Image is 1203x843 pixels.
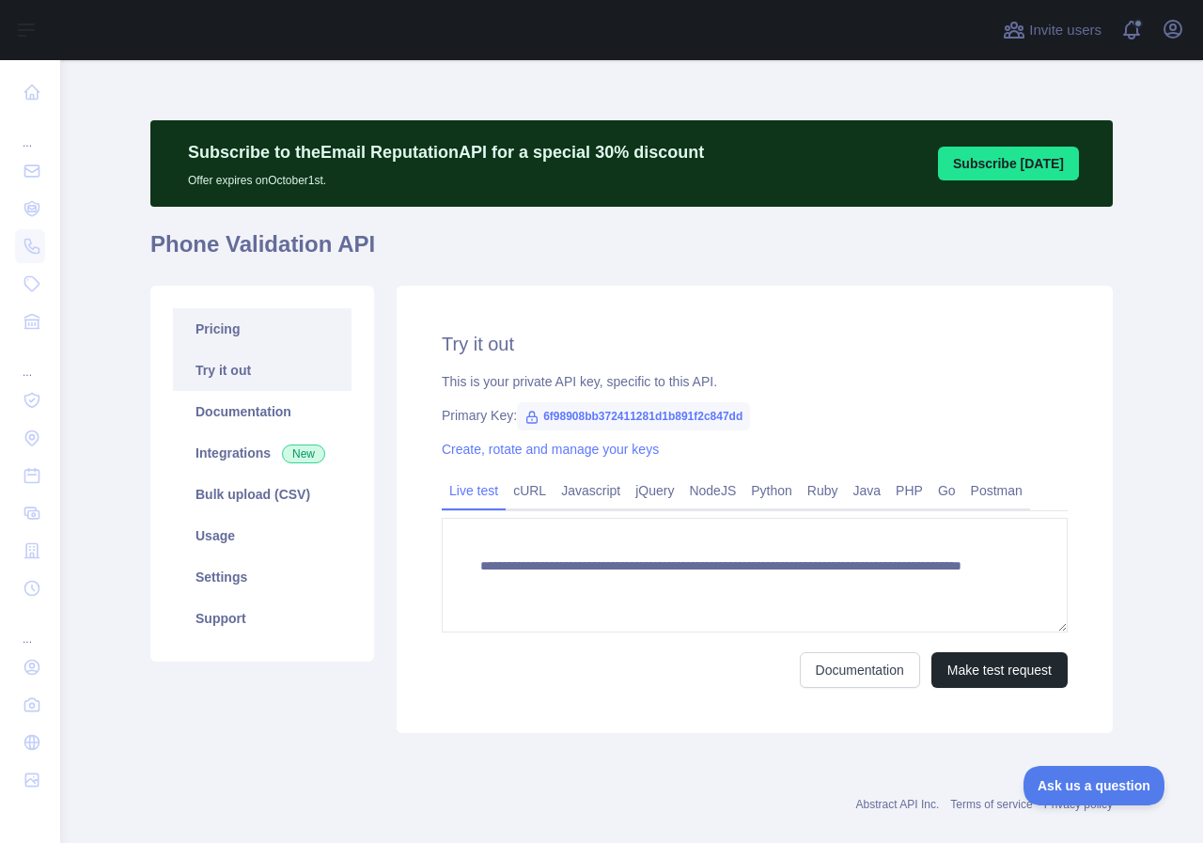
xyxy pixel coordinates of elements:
[554,476,628,506] a: Javascript
[173,391,352,432] a: Documentation
[506,476,554,506] a: cURL
[743,476,800,506] a: Python
[15,113,45,150] div: ...
[150,229,1113,274] h1: Phone Validation API
[1029,20,1101,41] span: Invite users
[930,476,963,506] a: Go
[950,798,1032,811] a: Terms of service
[1023,766,1165,805] iframe: Toggle Customer Support
[173,432,352,474] a: Integrations New
[517,402,750,430] span: 6f98908bb372411281d1b891f2c847dd
[963,476,1030,506] a: Postman
[856,798,940,811] a: Abstract API Inc.
[442,442,659,457] a: Create, rotate and manage your keys
[442,406,1068,425] div: Primary Key:
[442,331,1068,357] h2: Try it out
[173,474,352,515] a: Bulk upload (CSV)
[173,556,352,598] a: Settings
[628,476,681,506] a: jQuery
[442,476,506,506] a: Live test
[931,652,1068,688] button: Make test request
[188,139,704,165] p: Subscribe to the Email Reputation API for a special 30 % discount
[188,165,704,188] p: Offer expires on October 1st.
[282,445,325,463] span: New
[800,652,920,688] a: Documentation
[173,308,352,350] a: Pricing
[173,350,352,391] a: Try it out
[846,476,889,506] a: Java
[800,476,846,506] a: Ruby
[15,342,45,380] div: ...
[173,515,352,556] a: Usage
[999,15,1105,45] button: Invite users
[442,372,1068,391] div: This is your private API key, specific to this API.
[173,598,352,639] a: Support
[681,476,743,506] a: NodeJS
[15,609,45,647] div: ...
[888,476,930,506] a: PHP
[938,147,1079,180] button: Subscribe [DATE]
